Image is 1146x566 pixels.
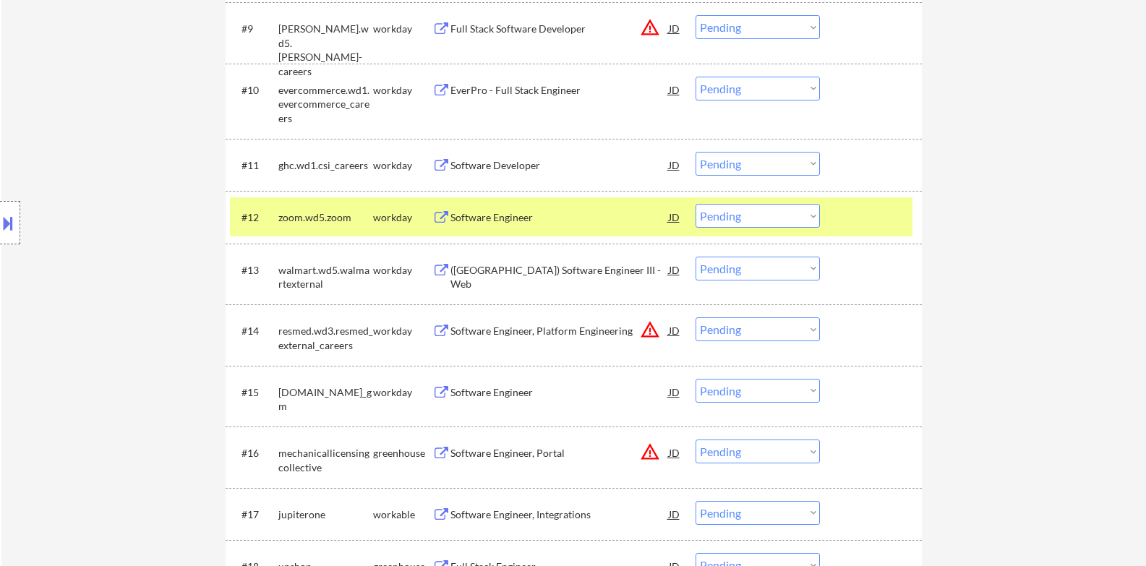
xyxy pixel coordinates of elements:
div: Software Engineer [450,210,669,225]
div: workday [373,83,432,98]
div: ([GEOGRAPHIC_DATA]) Software Engineer III - Web [450,263,669,291]
div: resmed.wd3.resmed_external_careers [278,324,373,352]
div: Software Engineer, Integrations [450,507,669,522]
div: [DOMAIN_NAME]_gm [278,385,373,413]
div: EverPro - Full Stack Engineer [450,83,669,98]
div: Full Stack Software Developer [450,22,669,36]
div: JD [667,152,682,178]
div: mechanicallicensingcollective [278,446,373,474]
div: walmart.wd5.walmartexternal [278,263,373,291]
div: workable [373,507,432,522]
div: JD [667,379,682,405]
div: workday [373,263,432,278]
div: workday [373,385,432,400]
div: #10 [241,83,267,98]
div: [PERSON_NAME].wd5.[PERSON_NAME]-careers [278,22,373,78]
div: JD [667,15,682,41]
div: JD [667,257,682,283]
div: JD [667,439,682,466]
div: JD [667,204,682,230]
div: workday [373,22,432,36]
div: JD [667,501,682,527]
button: warning_amber [640,17,660,38]
button: warning_amber [640,320,660,340]
div: Software Engineer, Platform Engineering [450,324,669,338]
div: evercommerce.wd1.evercommerce_careers [278,83,373,126]
div: JD [667,77,682,103]
div: #16 [241,446,267,460]
button: warning_amber [640,442,660,462]
div: greenhouse [373,446,432,460]
div: Software Developer [450,158,669,173]
div: workday [373,158,432,173]
div: Software Engineer [450,385,669,400]
div: #9 [241,22,267,36]
div: #17 [241,507,267,522]
div: Software Engineer, Portal [450,446,669,460]
div: ghc.wd1.csi_careers [278,158,373,173]
div: jupiterone [278,507,373,522]
div: #15 [241,385,267,400]
div: workday [373,324,432,338]
div: workday [373,210,432,225]
div: zoom.wd5.zoom [278,210,373,225]
div: JD [667,317,682,343]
